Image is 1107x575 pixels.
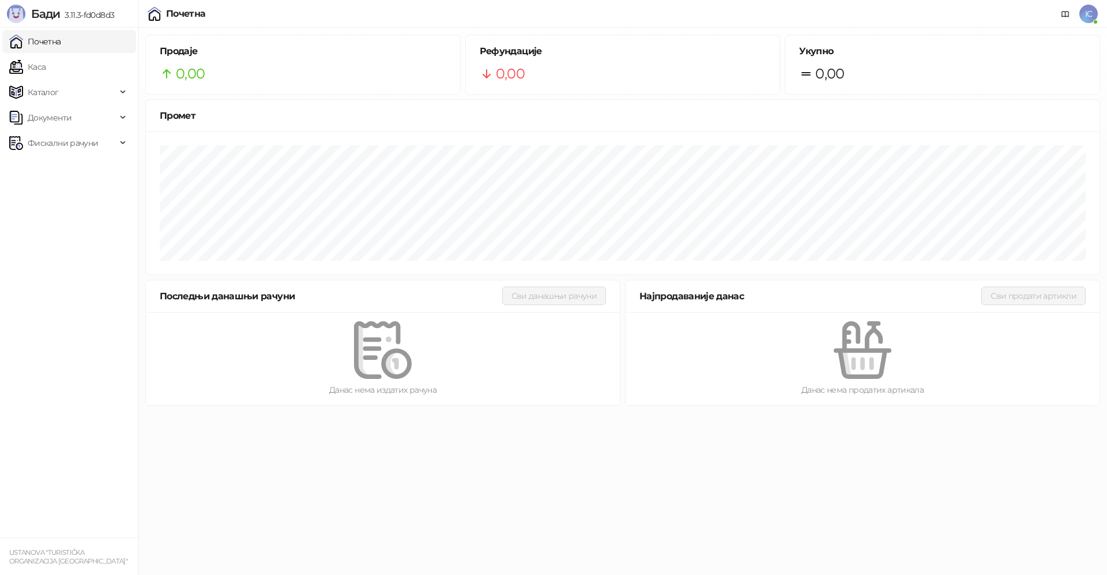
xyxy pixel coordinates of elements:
[9,30,61,53] a: Почетна
[1056,5,1075,23] a: Документација
[176,63,205,85] span: 0,00
[981,287,1086,305] button: Сви продати артикли
[644,384,1081,396] div: Данас нема продатих артикала
[496,63,525,85] span: 0,00
[1079,5,1098,23] span: IC
[9,548,127,565] small: USTANOVA "TURISTIČKA ORGANIZACIJA [GEOGRAPHIC_DATA]"
[160,108,1086,123] div: Промет
[164,384,601,396] div: Данас нема издатих рачуна
[31,7,60,21] span: Бади
[502,287,606,305] button: Сви данашњи рачуни
[28,106,71,129] span: Документи
[480,44,766,58] h5: Рефундације
[815,63,844,85] span: 0,00
[799,44,1086,58] h5: Укупно
[639,289,981,303] div: Најпродаваније данас
[28,131,98,155] span: Фискални рачуни
[9,55,46,78] a: Каса
[166,9,206,18] div: Почетна
[60,10,114,20] span: 3.11.3-fd0d8d3
[7,5,25,23] img: Logo
[28,81,59,104] span: Каталог
[160,44,446,58] h5: Продаје
[160,289,502,303] div: Последњи данашњи рачуни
